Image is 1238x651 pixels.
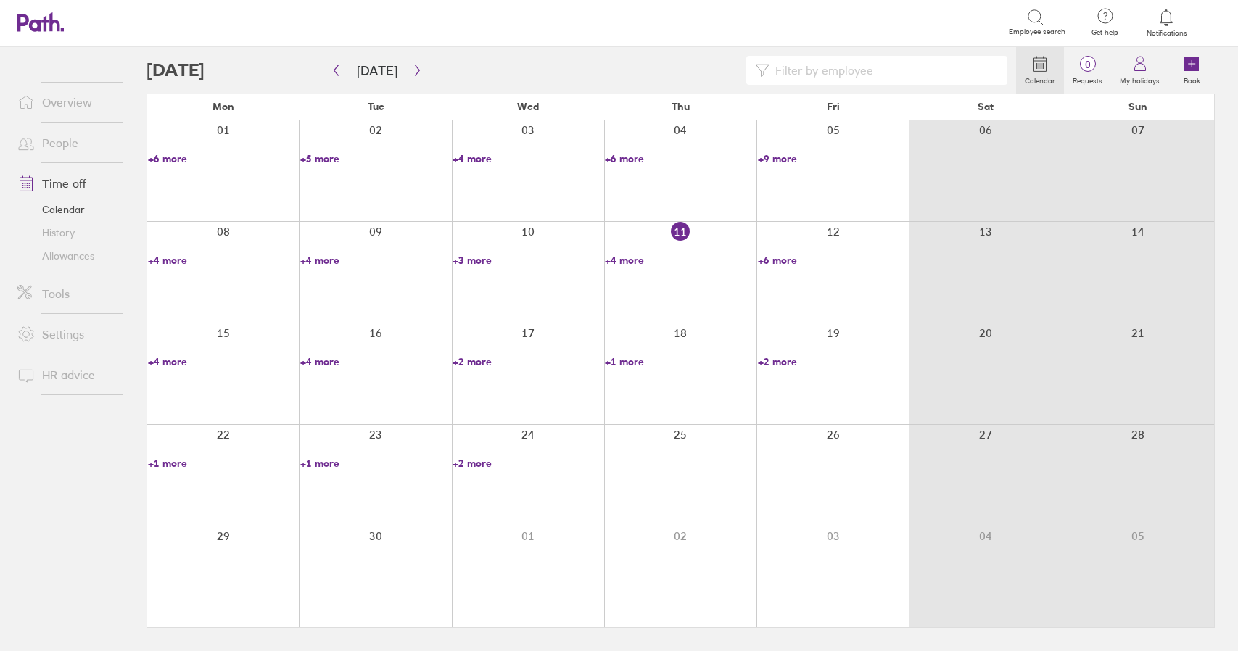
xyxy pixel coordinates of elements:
a: +9 more [758,152,909,165]
label: My holidays [1111,72,1168,86]
a: Calendar [6,198,123,221]
a: +4 more [148,355,299,368]
a: Calendar [1016,47,1064,94]
a: +4 more [300,355,451,368]
a: +1 more [300,457,451,470]
a: Allowances [6,244,123,268]
a: +2 more [453,457,603,470]
a: +6 more [605,152,756,165]
a: People [6,128,123,157]
a: +1 more [605,355,756,368]
a: Settings [6,320,123,349]
span: Wed [517,101,539,112]
a: +4 more [453,152,603,165]
span: Get help [1081,28,1128,37]
a: +1 more [148,457,299,470]
a: +6 more [758,254,909,267]
a: 0Requests [1064,47,1111,94]
span: Mon [212,101,234,112]
input: Filter by employee [769,57,999,84]
label: Book [1175,72,1209,86]
span: Notifications [1143,29,1190,38]
a: +5 more [300,152,451,165]
a: My holidays [1111,47,1168,94]
span: Sun [1128,101,1147,112]
span: Sat [978,101,994,112]
a: +6 more [148,152,299,165]
a: Notifications [1143,7,1190,38]
a: History [6,221,123,244]
a: +2 more [758,355,909,368]
a: +4 more [605,254,756,267]
a: +4 more [148,254,299,267]
span: Employee search [1009,28,1065,36]
span: 0 [1064,59,1111,70]
label: Requests [1064,72,1111,86]
a: HR advice [6,360,123,389]
a: Tools [6,279,123,308]
a: Time off [6,169,123,198]
span: Thu [672,101,690,112]
a: Overview [6,88,123,117]
a: +4 more [300,254,451,267]
label: Calendar [1016,72,1064,86]
button: [DATE] [345,59,409,83]
span: Tue [368,101,384,112]
div: Search [162,15,199,28]
a: +3 more [453,254,603,267]
a: +2 more [453,355,603,368]
a: Book [1168,47,1215,94]
span: Fri [827,101,840,112]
